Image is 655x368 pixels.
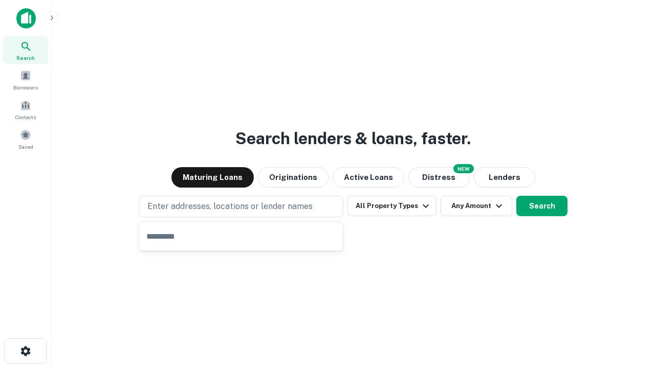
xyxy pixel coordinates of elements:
button: Maturing Loans [171,167,254,188]
button: Search [516,196,567,216]
a: Contacts [3,96,48,123]
button: Lenders [474,167,535,188]
span: Contacts [15,113,36,121]
button: Search distressed loans with lien and other non-mortgage details. [408,167,470,188]
a: Saved [3,125,48,153]
a: Search [3,36,48,64]
span: Borrowers [13,83,38,91]
button: Any Amount [441,196,512,216]
button: Enter addresses, locations or lender names [139,196,343,217]
button: All Property Types [347,196,436,216]
span: Search [16,54,35,62]
a: Borrowers [3,66,48,94]
div: NEW [453,164,474,173]
button: Active Loans [333,167,404,188]
iframe: Chat Widget [604,286,655,335]
h3: Search lenders & loans, faster. [235,126,471,151]
span: Saved [18,143,33,151]
p: Enter addresses, locations or lender names [147,200,313,213]
button: Originations [258,167,329,188]
img: capitalize-icon.png [16,8,36,29]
